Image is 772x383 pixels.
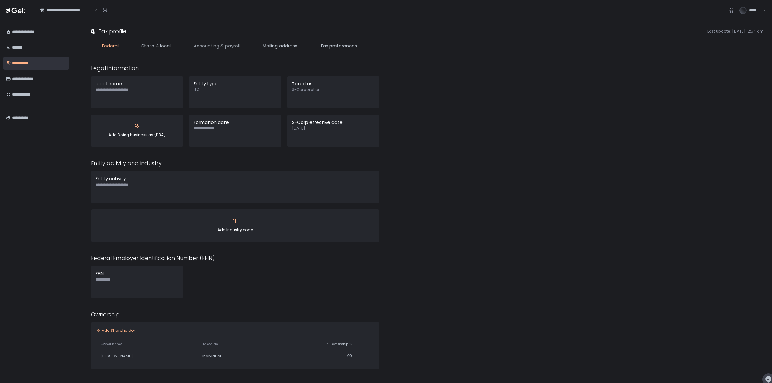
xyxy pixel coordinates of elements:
div: Add Industry code [96,214,375,237]
div: Federal Employer Identification Number (FEIN) [91,254,379,262]
button: S-Corp effective date[DATE] [287,115,379,147]
div: 100 [269,353,352,359]
button: Add ShareholderOwner nameTaxed asOwnership %[PERSON_NAME]Individual100 [91,322,379,369]
div: Add Doing business as (DBA) [96,119,179,143]
span: [DATE] [292,126,375,131]
div: [PERSON_NAME] [100,353,195,359]
span: Entity activity [96,175,126,182]
span: Taxed as [202,342,218,346]
div: Entity activity and industry [91,159,379,167]
h1: Tax profile [98,27,126,35]
span: S-Corporation [292,87,375,93]
span: Federal [102,42,119,49]
span: Owner name [100,342,122,346]
span: State & local [141,42,171,49]
span: Accounting & payroll [194,42,240,49]
button: Taxed asS-Corporation [287,76,379,108]
span: Ownership % [330,342,352,346]
span: Formation date [194,119,229,125]
span: FEIN [96,270,104,277]
input: Search for option [40,13,94,19]
span: S-Corp effective date [292,119,343,125]
span: Last update: [DATE] 12:54 am [129,29,764,34]
div: Legal information [91,64,379,72]
div: Ownership [91,310,379,319]
span: Taxed as [292,80,312,87]
span: Entity type [194,80,218,87]
span: LLC [194,87,277,93]
div: Individual [202,353,261,359]
div: Search for option [36,4,97,17]
button: Add Doing business as (DBA) [91,115,183,147]
span: Legal name [96,80,122,87]
button: Add Industry code [91,209,379,242]
button: Add Shareholder [97,328,135,333]
button: Entity typeLLC [189,76,281,108]
span: Mailing address [263,42,297,49]
span: Tax preferences [320,42,357,49]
